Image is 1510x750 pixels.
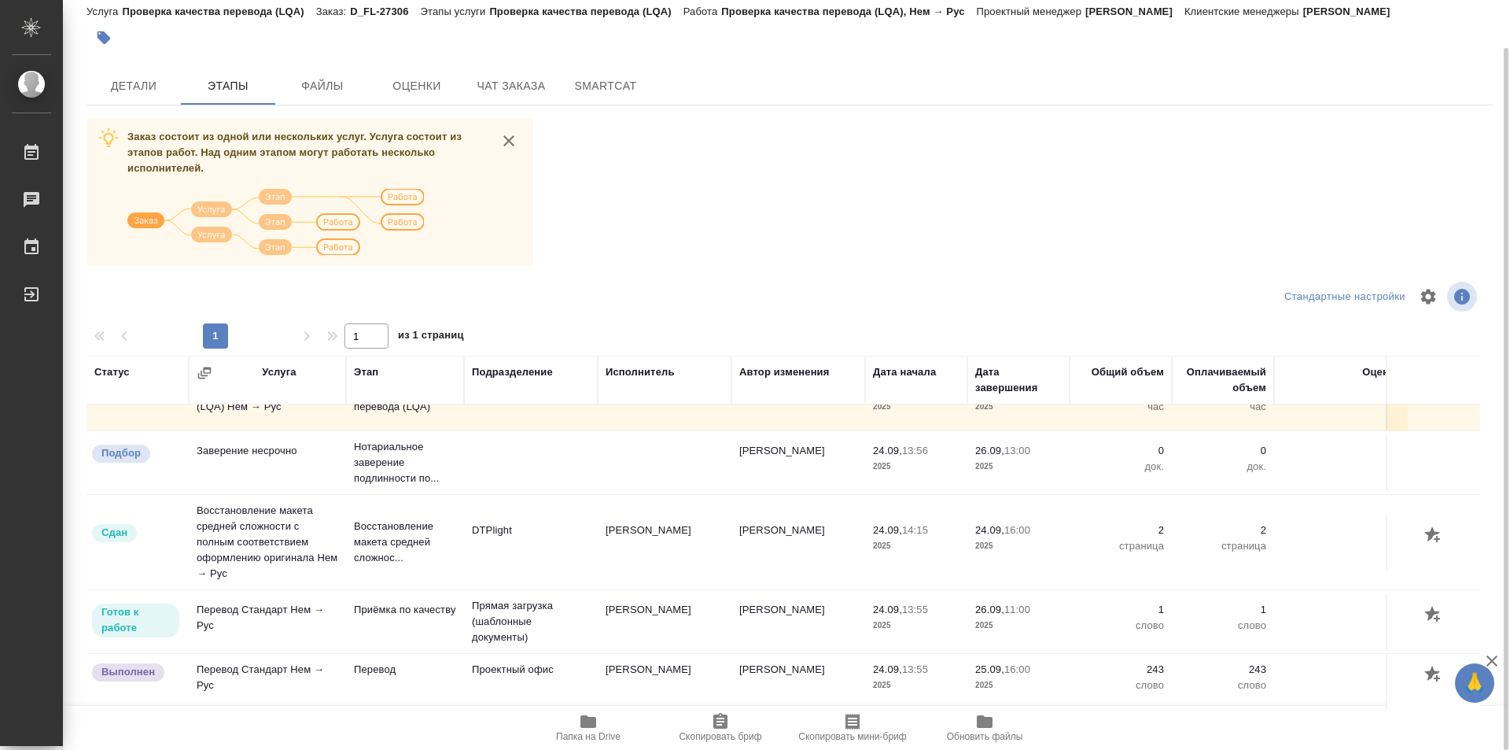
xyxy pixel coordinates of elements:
div: Статус [94,364,130,380]
p: 2025 [975,459,1062,475]
p: 24.09, [873,445,902,456]
p: 24.09, [873,663,902,675]
span: Этапы [190,76,266,96]
p: Восстановление макета средней сложнос... [354,519,456,566]
p: 16:00 [1004,524,1030,536]
p: 0 [1077,443,1164,459]
div: Общий объем [1092,364,1164,380]
p: Заказ: [316,6,350,17]
div: Услуга [262,364,296,380]
p: страница [1077,538,1164,554]
p: Проверка качества перевода (LQA) [489,6,683,17]
p: 24.09, [873,604,902,615]
span: SmartCat [568,76,643,96]
td: [PERSON_NAME] [598,515,731,570]
p: 2 [1077,523,1164,538]
span: Файлы [285,76,360,96]
div: Исполнитель [606,364,675,380]
span: Заказ состоит из одной или нескольких услуг. Услуга состоит из этапов работ. Над одним этапом мог... [127,131,462,174]
td: Перевод Стандарт Нем → Рус [189,594,346,649]
span: из 1 страниц [398,326,464,349]
p: 2025 [975,678,1062,693]
div: Подразделение [472,364,553,380]
p: [PERSON_NAME] [1303,6,1402,17]
p: 1 [1077,602,1164,618]
span: Оценки [379,76,455,96]
p: слово [1077,618,1164,634]
button: Добавить тэг [87,20,121,55]
p: Приёмка по качеству [354,602,456,618]
p: 2025 [873,459,959,475]
button: Добавить оценку [1420,602,1447,629]
p: 13:55 [902,663,928,675]
span: Настроить таблицу [1409,278,1447,316]
td: [PERSON_NAME] [731,594,865,649]
p: 2025 [873,538,959,554]
span: Посмотреть информацию [1447,282,1480,312]
span: Обновить файлы [947,731,1023,742]
p: Проектный менеджер [977,6,1085,17]
div: Дата завершения [975,364,1062,396]
p: 13:56 [902,445,928,456]
div: Оценка [1362,364,1400,380]
td: [PERSON_NAME] [598,594,731,649]
p: 13:55 [902,604,928,615]
p: 243 [1077,662,1164,678]
td: DTPlight [464,515,598,570]
p: Сдан [101,525,127,541]
p: 2025 [975,399,1062,415]
div: Автор изменения [739,364,829,380]
td: Восстановление макета средней сложности с полным соответствием оформлению оригинала Нем → Рус [189,495,346,589]
span: Скопировать бриф [679,731,761,742]
td: [PERSON_NAME] [598,654,731,709]
p: слово [1180,618,1266,634]
div: split button [1280,285,1409,309]
p: док. [1180,459,1266,475]
span: 🙏 [1461,667,1488,700]
p: Услуга [87,6,122,17]
td: Перевод Стандарт Нем → Рус [189,654,346,709]
p: Перевод [354,662,456,678]
p: Клиентские менеджеры [1184,6,1303,17]
p: 24.09, [975,524,1004,536]
p: 11:00 [1004,604,1030,615]
p: страница [1180,538,1266,554]
p: D_FL-27306 [350,6,420,17]
p: 26.09, [975,445,1004,456]
button: Скопировать мини-бриф [786,706,919,750]
p: 13:00 [1004,445,1030,456]
button: Обновить файлы [919,706,1051,750]
p: 2025 [975,618,1062,634]
button: Добавить оценку [1420,662,1447,689]
button: Сгруппировать [197,365,212,381]
div: Этап [354,364,378,380]
p: 25.09, [975,663,1004,675]
p: Этапы услуги [421,6,490,17]
span: Детали [96,76,171,96]
p: 2 [1180,523,1266,538]
button: Добавить оценку [1420,523,1447,549]
td: Проектный офис [464,654,598,709]
button: 🙏 [1455,663,1494,703]
p: Подбор [101,445,141,461]
p: 2025 [873,399,959,415]
p: час [1180,399,1266,415]
p: 2025 [873,618,959,634]
p: 2025 [873,678,959,693]
td: [PERSON_NAME] [731,654,865,709]
p: 16:00 [1004,663,1030,675]
p: час [1077,399,1164,415]
span: Папка на Drive [556,731,621,742]
p: Проверка качества перевода (LQA), Нем → Рус [721,6,976,17]
p: 14:15 [902,524,928,536]
p: 0 [1180,443,1266,459]
p: слово [1180,678,1266,693]
p: 243 [1180,662,1266,678]
p: Проверка качества перевода (LQA) [122,6,315,17]
div: Дата начала [873,364,936,380]
td: Прямая загрузка (шаблонные документы) [464,590,598,653]
td: [PERSON_NAME] [731,515,865,570]
button: close [497,129,521,153]
p: слово [1077,678,1164,693]
p: 2025 [975,538,1062,554]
